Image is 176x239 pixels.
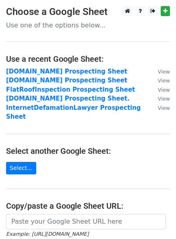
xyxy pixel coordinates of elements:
[158,69,170,75] small: View
[6,86,135,93] a: FlatRoofInspection Prospecting Sheet
[158,78,170,84] small: View
[6,104,141,121] a: InternetDefamationLawyer Prospecting Sheet
[6,231,89,237] small: Example: [URL][DOMAIN_NAME]
[6,68,127,75] a: [DOMAIN_NAME] Prospecting Sheet
[6,201,170,211] h4: Copy/paste a Google Sheet URL:
[150,68,170,75] a: View
[6,54,170,64] h4: Use a recent Google Sheet:
[6,95,130,102] a: [DOMAIN_NAME] Prospecting Sheet.
[158,87,170,93] small: View
[6,6,170,18] h3: Choose a Google Sheet
[150,104,170,111] a: View
[6,21,170,29] p: Use one of the options below...
[158,96,170,102] small: View
[6,146,170,156] h4: Select another Google Sheet:
[6,214,166,229] input: Paste your Google Sheet URL here
[150,77,170,84] a: View
[158,105,170,111] small: View
[150,95,170,102] a: View
[6,162,36,174] a: Select...
[150,86,170,93] a: View
[6,77,127,84] a: [DOMAIN_NAME] Prospecting Sheet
